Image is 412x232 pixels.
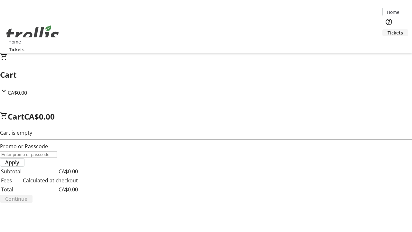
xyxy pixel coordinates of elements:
[23,167,78,176] td: CA$0.00
[383,9,403,15] a: Home
[382,36,395,49] button: Cart
[8,89,27,96] span: CA$0.00
[23,185,78,194] td: CA$0.00
[382,15,395,28] button: Help
[388,29,403,36] span: Tickets
[1,176,22,185] td: Fees
[4,46,30,53] a: Tickets
[4,38,25,45] a: Home
[23,176,78,185] td: Calculated at checkout
[1,185,22,194] td: Total
[1,167,22,176] td: Subtotal
[5,159,19,166] span: Apply
[382,29,408,36] a: Tickets
[387,9,399,15] span: Home
[4,18,61,51] img: Orient E2E Organization CqHrCUIKGa's Logo
[9,46,24,53] span: Tickets
[8,38,21,45] span: Home
[24,111,55,122] span: CA$0.00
